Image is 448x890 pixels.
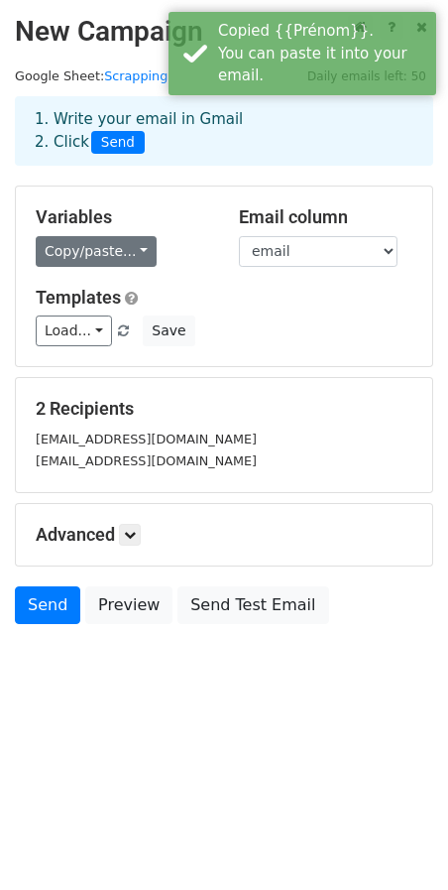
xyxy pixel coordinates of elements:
h5: Variables [36,206,209,228]
a: Templates [36,287,121,308]
h2: New Campaign [15,15,433,49]
small: [EMAIL_ADDRESS][DOMAIN_NAME] [36,453,257,468]
a: Preview [85,586,172,624]
small: Google Sheet: [15,68,168,83]
h5: Email column [239,206,412,228]
div: Widget de chat [349,795,448,890]
a: Load... [36,316,112,346]
div: Copied {{Prénom}}. You can paste it into your email. [218,20,428,87]
iframe: Chat Widget [349,795,448,890]
h5: 2 Recipients [36,398,412,420]
div: 1. Write your email in Gmail 2. Click [20,108,428,154]
small: [EMAIL_ADDRESS][DOMAIN_NAME] [36,432,257,446]
a: Copy/paste... [36,236,157,267]
h5: Advanced [36,524,412,546]
button: Save [143,316,194,346]
a: Send Test Email [177,586,328,624]
span: Send [91,131,145,155]
a: Scrapping [104,68,168,83]
a: Send [15,586,80,624]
